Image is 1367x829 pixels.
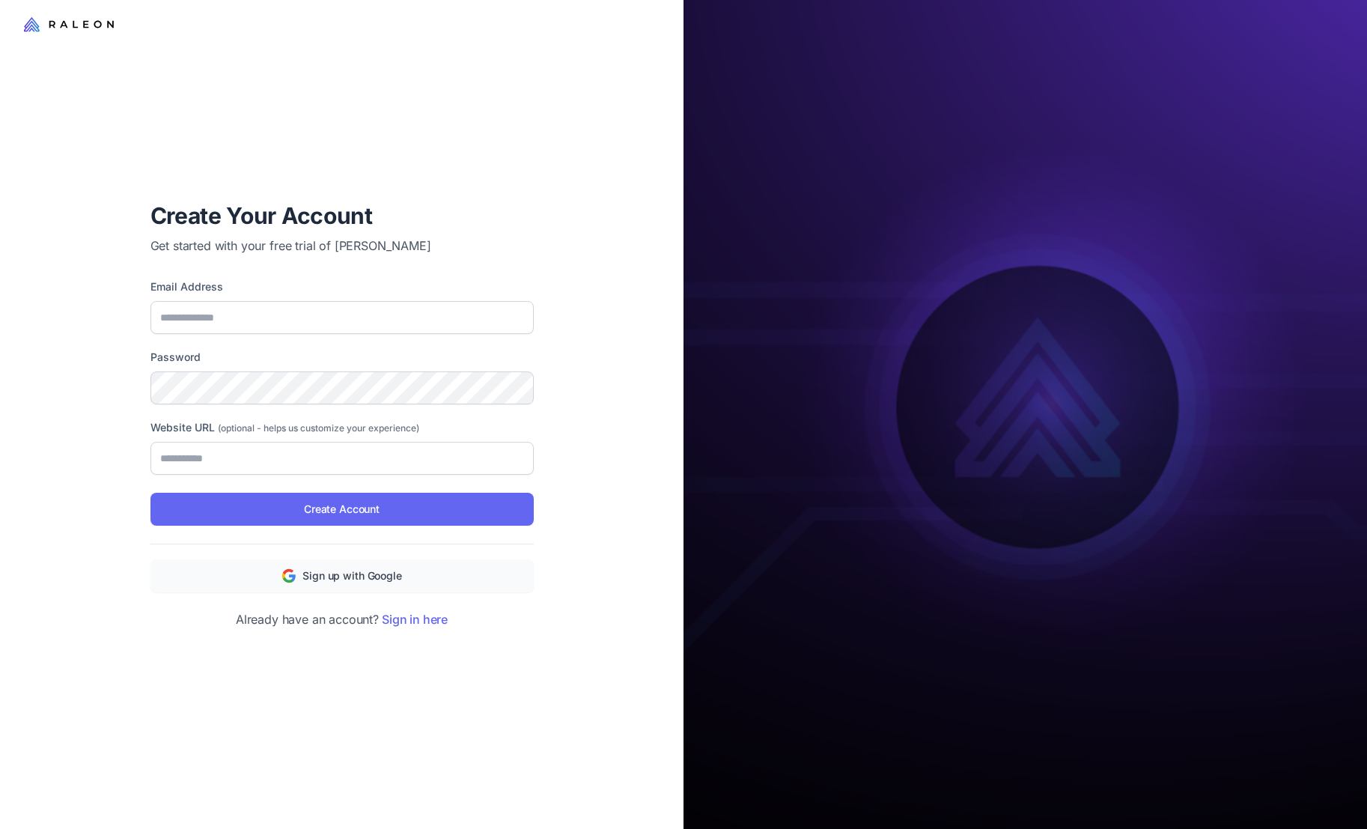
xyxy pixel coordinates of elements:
[150,201,534,231] h1: Create Your Account
[150,419,534,436] label: Website URL
[150,349,534,365] label: Password
[218,422,419,434] span: (optional - helps us customize your experience)
[302,568,401,584] span: Sign up with Google
[150,610,534,628] p: Already have an account?
[304,501,380,517] span: Create Account
[382,612,448,627] a: Sign in here
[150,559,534,592] button: Sign up with Google
[150,493,534,526] button: Create Account
[150,237,534,255] p: Get started with your free trial of [PERSON_NAME]
[150,279,534,295] label: Email Address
